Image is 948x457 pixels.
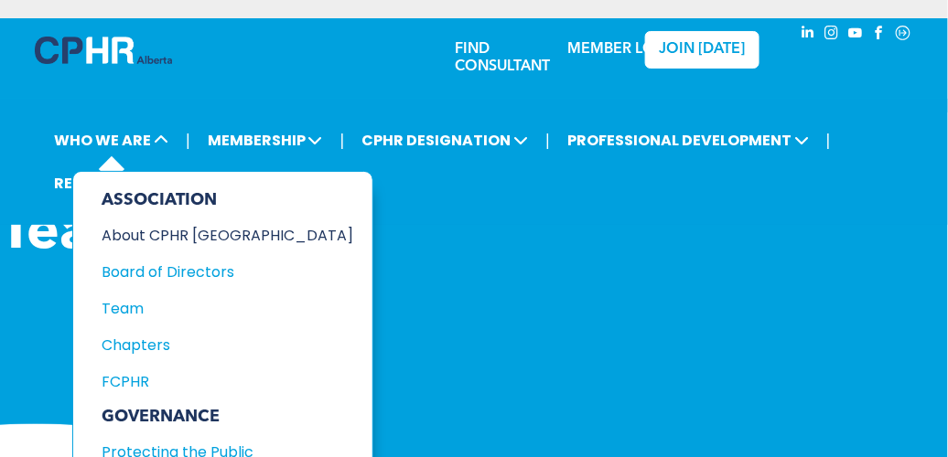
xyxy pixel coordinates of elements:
img: A blue and white logo for cp alberta [35,37,172,64]
a: Team [102,297,354,320]
a: Chapters [102,334,354,356]
div: Team [102,297,329,320]
li: | [545,122,550,159]
a: youtube [846,23,866,48]
li: | [826,122,831,159]
span: MEMBERSHIP [202,123,329,157]
span: JOIN [DATE] [659,41,745,58]
span: WHO WE ARE [48,123,174,157]
div: FCPHR [102,370,329,393]
a: JOIN [DATE] [645,31,759,69]
div: GOVERNANCE [102,407,354,427]
span: CPHR DESIGNATION [356,123,533,157]
a: facebook [869,23,889,48]
li: | [340,122,345,159]
a: CAREER CENTRE [195,166,328,200]
a: MEMBER LOGIN [567,42,682,57]
a: instagram [822,23,842,48]
span: PROFESSIONAL DEVELOPMENT [562,123,814,157]
div: Board of Directors [102,260,329,283]
a: Board of Directors [102,260,354,283]
a: Social network [893,23,913,48]
a: FIND CONSULTANT [455,42,550,74]
div: About CPHR [GEOGRAPHIC_DATA] [102,224,329,247]
a: About CPHR [GEOGRAPHIC_DATA] [102,224,354,247]
a: linkedin [798,23,818,48]
div: Chapters [102,334,329,356]
div: ASSOCIATION [102,190,354,210]
a: FCPHR [102,370,354,393]
li: | [186,122,190,159]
